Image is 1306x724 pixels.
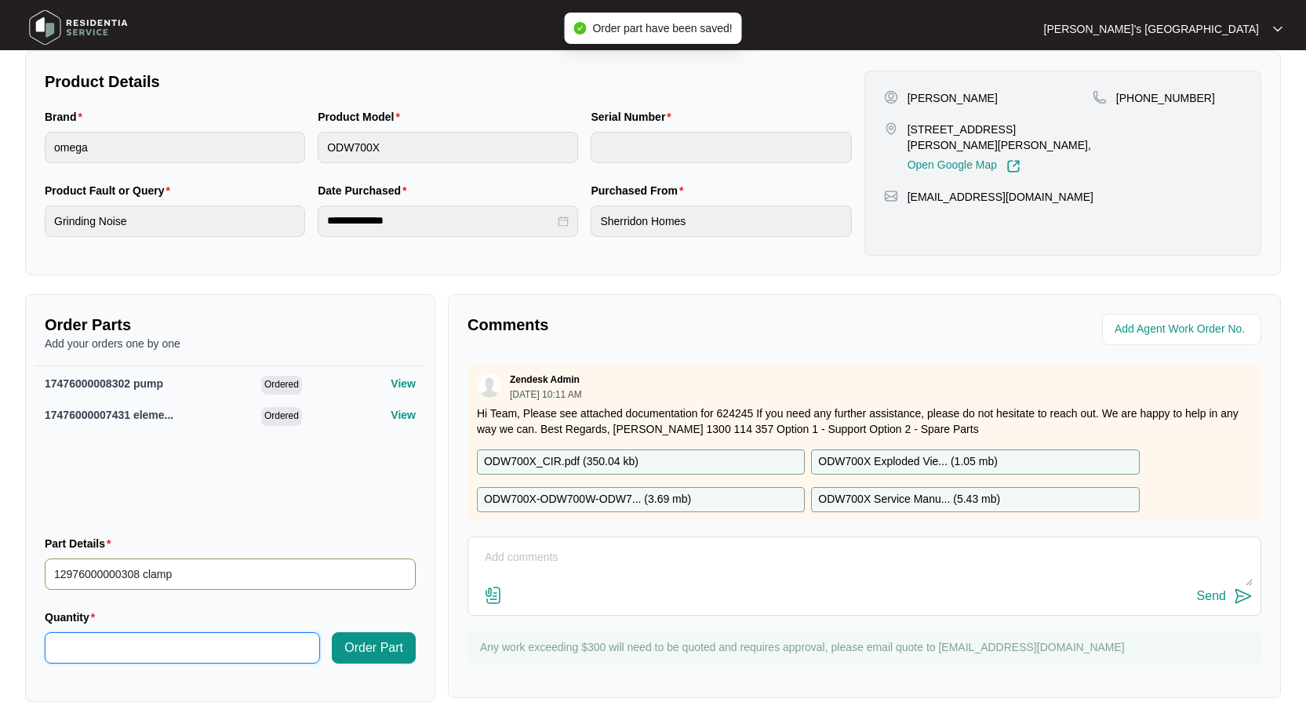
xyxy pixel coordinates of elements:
[45,109,89,125] label: Brand
[884,189,898,203] img: map-pin
[1197,586,1253,607] button: Send
[261,376,302,395] span: Ordered
[318,109,406,125] label: Product Model
[592,22,732,35] span: Order part have been saved!
[908,189,1093,205] p: [EMAIL_ADDRESS][DOMAIN_NAME]
[908,122,1093,153] p: [STREET_ADDRESS][PERSON_NAME][PERSON_NAME],
[1044,21,1259,37] p: [PERSON_NAME]'s [GEOGRAPHIC_DATA]
[510,390,582,399] p: [DATE] 10:11 AM
[484,453,638,471] p: ODW700X_CIR.pdf ( 350.04 kb )
[391,376,416,391] p: View
[1093,90,1107,104] img: map-pin
[908,159,1020,173] a: Open Google Map
[45,314,416,336] p: Order Parts
[45,206,305,237] input: Product Fault or Query
[45,409,173,421] span: 17476000007431 eleme...
[591,183,689,198] label: Purchased From
[391,407,416,423] p: View
[318,183,413,198] label: Date Purchased
[24,4,133,51] img: residentia service logo
[318,132,578,163] input: Product Model
[884,122,898,136] img: map-pin
[818,453,998,471] p: ODW700X Exploded Vie... ( 1.05 mb )
[45,183,176,198] label: Product Fault or Query
[344,639,403,657] span: Order Part
[1115,320,1252,339] input: Add Agent Work Order No.
[45,71,852,93] p: Product Details
[573,22,586,35] span: check-circle
[45,536,118,551] label: Part Details
[332,632,416,664] button: Order Part
[480,639,1253,655] p: Any work exceeding $300 will need to be quoted and requires approval, please email quote to [EMAI...
[45,558,416,590] input: Part Details
[591,109,677,125] label: Serial Number
[484,586,503,605] img: file-attachment-doc.svg
[45,609,101,625] label: Quantity
[818,491,1000,508] p: ODW700X Service Manu... ( 5.43 mb )
[327,213,555,229] input: Date Purchased
[1116,90,1215,106] p: [PHONE_NUMBER]
[1234,587,1253,606] img: send-icon.svg
[591,206,851,237] input: Purchased From
[884,90,898,104] img: user-pin
[45,377,163,390] span: 17476000008302 pump
[591,132,851,163] input: Serial Number
[1006,159,1020,173] img: Link-External
[45,633,319,663] input: Quantity
[1273,25,1282,33] img: dropdown arrow
[484,491,691,508] p: ODW700X-ODW700W-ODW7... ( 3.69 mb )
[45,132,305,163] input: Brand
[478,374,501,398] img: user.svg
[45,336,416,351] p: Add your orders one by one
[1197,589,1226,603] div: Send
[510,373,580,386] p: Zendesk Admin
[261,407,302,426] span: Ordered
[908,90,998,106] p: [PERSON_NAME]
[477,406,1252,437] p: Hi Team, Please see attached documentation for 624245 If you need any further assistance, please ...
[467,314,853,336] p: Comments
